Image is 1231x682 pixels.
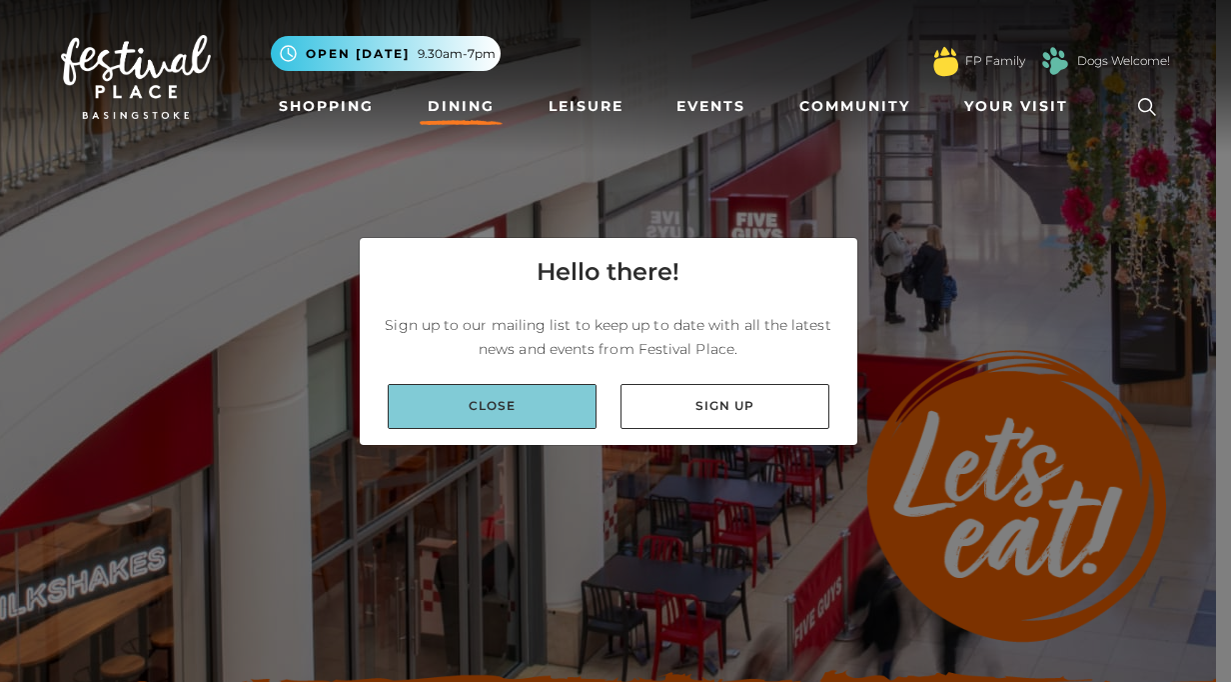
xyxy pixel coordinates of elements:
a: Dining [420,88,503,125]
button: Open [DATE] 9.30am-7pm [271,36,501,71]
a: Dogs Welcome! [1077,52,1170,70]
span: Your Visit [964,96,1068,117]
a: Shopping [271,88,382,125]
a: Leisure [541,88,631,125]
img: Festival Place Logo [61,35,211,119]
a: Community [791,88,918,125]
p: Sign up to our mailing list to keep up to date with all the latest news and events from Festival ... [376,313,841,361]
a: Sign up [620,384,829,429]
span: 9.30am-7pm [418,45,496,63]
h4: Hello there! [537,254,679,290]
a: Your Visit [956,88,1086,125]
span: Open [DATE] [306,45,410,63]
a: Close [388,384,597,429]
a: Events [668,88,753,125]
a: FP Family [965,52,1025,70]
